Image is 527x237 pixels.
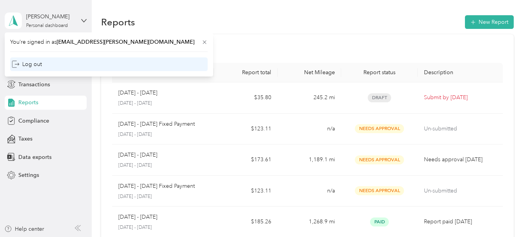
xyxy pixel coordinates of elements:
span: Taxes [18,135,32,143]
p: [DATE] - [DATE] [118,151,157,159]
th: Report total [214,63,278,82]
p: [DATE] - [DATE] [118,89,157,97]
p: [DATE] - [DATE] [118,162,208,169]
p: Un-submitted [424,187,497,195]
h1: Reports [101,18,135,26]
p: [DATE] - [DATE] [118,193,208,200]
th: Net Mileage [278,63,341,82]
span: Needs Approval [355,186,404,195]
span: Compliance [18,117,49,125]
span: Needs Approval [355,124,404,133]
td: $123.11 [214,176,278,207]
div: Log out [12,60,42,68]
span: Paid [370,217,389,226]
p: [DATE] - [DATE] Fixed Payment [118,182,195,191]
td: $173.61 [214,144,278,176]
div: Personal dashboard [26,23,68,28]
span: Data exports [18,153,52,161]
td: 245.2 mi [278,82,341,114]
td: n/a [278,176,341,207]
span: Needs Approval [355,155,404,164]
p: Needs approval [DATE] [424,155,497,164]
p: Report paid [DATE] [424,217,497,226]
button: New Report [465,15,514,29]
td: n/a [278,114,341,145]
p: [DATE] - [DATE] Fixed Payment [118,120,195,128]
div: [PERSON_NAME] [26,12,75,21]
p: Un-submitted [424,125,497,133]
p: [DATE] - [DATE] [118,100,208,107]
span: Transactions [18,80,50,89]
div: Report status [347,69,411,76]
span: You’re signed in as [10,38,208,46]
td: $123.11 [214,114,278,145]
span: [EMAIL_ADDRESS][PERSON_NAME][DOMAIN_NAME] [57,39,194,45]
td: $35.80 [214,82,278,114]
span: Reports [18,98,38,107]
p: [DATE] - [DATE] [118,224,208,231]
td: 1,189.1 mi [278,144,341,176]
span: Draft [368,93,391,102]
iframe: Everlance-gr Chat Button Frame [483,193,527,237]
span: Settings [18,171,39,179]
th: Description [418,63,503,82]
p: Submit by [DATE] [424,93,497,102]
button: Help center [4,225,44,233]
p: [DATE] - [DATE] [118,131,208,138]
p: [DATE] - [DATE] [118,213,157,221]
